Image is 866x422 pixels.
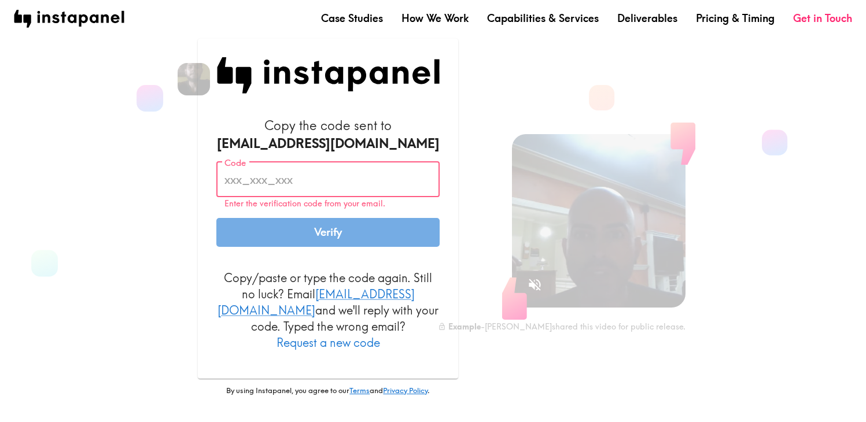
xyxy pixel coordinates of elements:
[216,57,440,94] img: Instapanel
[218,287,415,317] a: [EMAIL_ADDRESS][DOMAIN_NAME]
[487,11,599,25] a: Capabilities & Services
[383,386,428,395] a: Privacy Policy
[224,157,246,169] label: Code
[224,199,432,209] p: Enter the verification code from your email.
[349,386,370,395] a: Terms
[448,321,481,332] b: Example
[178,63,210,95] img: Miguel
[216,117,440,153] h6: Copy the code sent to
[438,321,686,332] div: - [PERSON_NAME] shared this video for public release.
[216,218,440,247] button: Verify
[14,10,124,28] img: instapanel
[277,335,380,351] button: Request a new code
[216,135,440,153] div: [EMAIL_ADDRESS][DOMAIN_NAME]
[522,272,547,297] button: Sound is off
[401,11,469,25] a: How We Work
[198,386,458,396] p: By using Instapanel, you agree to our and .
[216,270,440,351] p: Copy/paste or type the code again. Still no luck? Email and we'll reply with your code. Typed the...
[617,11,677,25] a: Deliverables
[696,11,775,25] a: Pricing & Timing
[793,11,852,25] a: Get in Touch
[321,11,383,25] a: Case Studies
[216,162,440,198] input: xxx_xxx_xxx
